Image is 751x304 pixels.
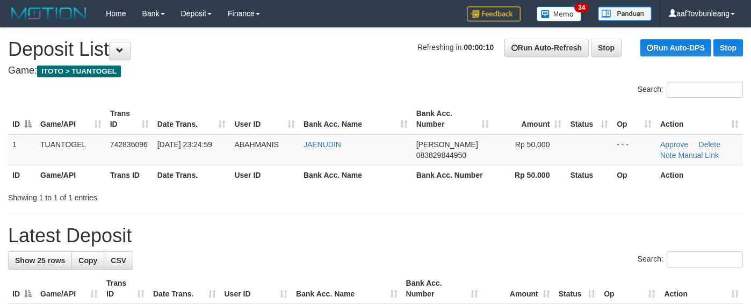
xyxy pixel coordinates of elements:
[667,82,743,98] input: Search:
[600,273,660,304] th: Op: activate to sort column ascending
[699,140,720,149] a: Delete
[638,251,743,267] label: Search:
[416,140,478,149] span: [PERSON_NAME]
[660,151,676,160] a: Note
[667,251,743,267] input: Search:
[493,104,566,134] th: Amount: activate to sort column ascending
[8,66,743,76] h4: Game:
[8,273,36,304] th: ID: activate to sort column descending
[504,39,589,57] a: Run Auto-Refresh
[467,6,521,21] img: Feedback.jpg
[102,273,149,304] th: Trans ID: activate to sort column ascending
[612,165,656,185] th: Op
[230,104,299,134] th: User ID: activate to sort column ascending
[78,256,97,265] span: Copy
[8,165,36,185] th: ID
[416,151,466,160] span: Copy 083829844950 to clipboard
[15,256,65,265] span: Show 25 rows
[566,104,612,134] th: Status: activate to sort column ascending
[153,165,230,185] th: Date Trans.
[566,165,612,185] th: Status
[36,273,102,304] th: Game/API: activate to sort column ascending
[71,251,104,270] a: Copy
[36,104,106,134] th: Game/API: activate to sort column ascending
[111,256,126,265] span: CSV
[36,165,106,185] th: Game/API
[640,39,711,56] a: Run Auto-DPS
[638,82,743,98] label: Search:
[110,140,148,149] span: 742836096
[304,140,341,149] a: JAENUDIN
[299,165,412,185] th: Bank Acc. Name
[8,104,36,134] th: ID: activate to sort column descending
[220,273,292,304] th: User ID: activate to sort column ascending
[656,104,743,134] th: Action: activate to sort column ascending
[149,273,220,304] th: Date Trans.: activate to sort column ascending
[8,251,72,270] a: Show 25 rows
[612,134,656,165] td: - - -
[8,39,743,60] h1: Deposit List
[36,134,106,165] td: TUANTOGEL
[106,104,153,134] th: Trans ID: activate to sort column ascending
[104,251,133,270] a: CSV
[412,165,493,185] th: Bank Acc. Number
[106,165,153,185] th: Trans ID
[591,39,622,57] a: Stop
[660,273,743,304] th: Action: activate to sort column ascending
[412,104,493,134] th: Bank Acc. Number: activate to sort column ascending
[157,140,212,149] span: [DATE] 23:24:59
[37,66,121,77] span: ITOTO > TUANTOGEL
[482,273,554,304] th: Amount: activate to sort column ascending
[417,43,494,52] span: Refreshing in:
[8,5,90,21] img: MOTION_logo.png
[656,165,743,185] th: Action
[230,165,299,185] th: User ID
[402,273,482,304] th: Bank Acc. Number: activate to sort column ascending
[8,134,36,165] td: 1
[660,140,688,149] a: Approve
[493,165,566,185] th: Rp 50.000
[713,39,743,56] a: Stop
[554,273,600,304] th: Status: activate to sort column ascending
[464,43,494,52] strong: 00:00:10
[292,273,401,304] th: Bank Acc. Name: activate to sort column ascending
[574,3,589,12] span: 34
[612,104,656,134] th: Op: activate to sort column ascending
[234,140,278,149] span: ABAHMANIS
[598,6,652,21] img: panduan.png
[537,6,582,21] img: Button%20Memo.svg
[515,140,550,149] span: Rp 50,000
[8,188,305,203] div: Showing 1 to 1 of 1 entries
[678,151,719,160] a: Manual Link
[8,225,743,247] h1: Latest Deposit
[299,104,412,134] th: Bank Acc. Name: activate to sort column ascending
[153,104,230,134] th: Date Trans.: activate to sort column ascending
